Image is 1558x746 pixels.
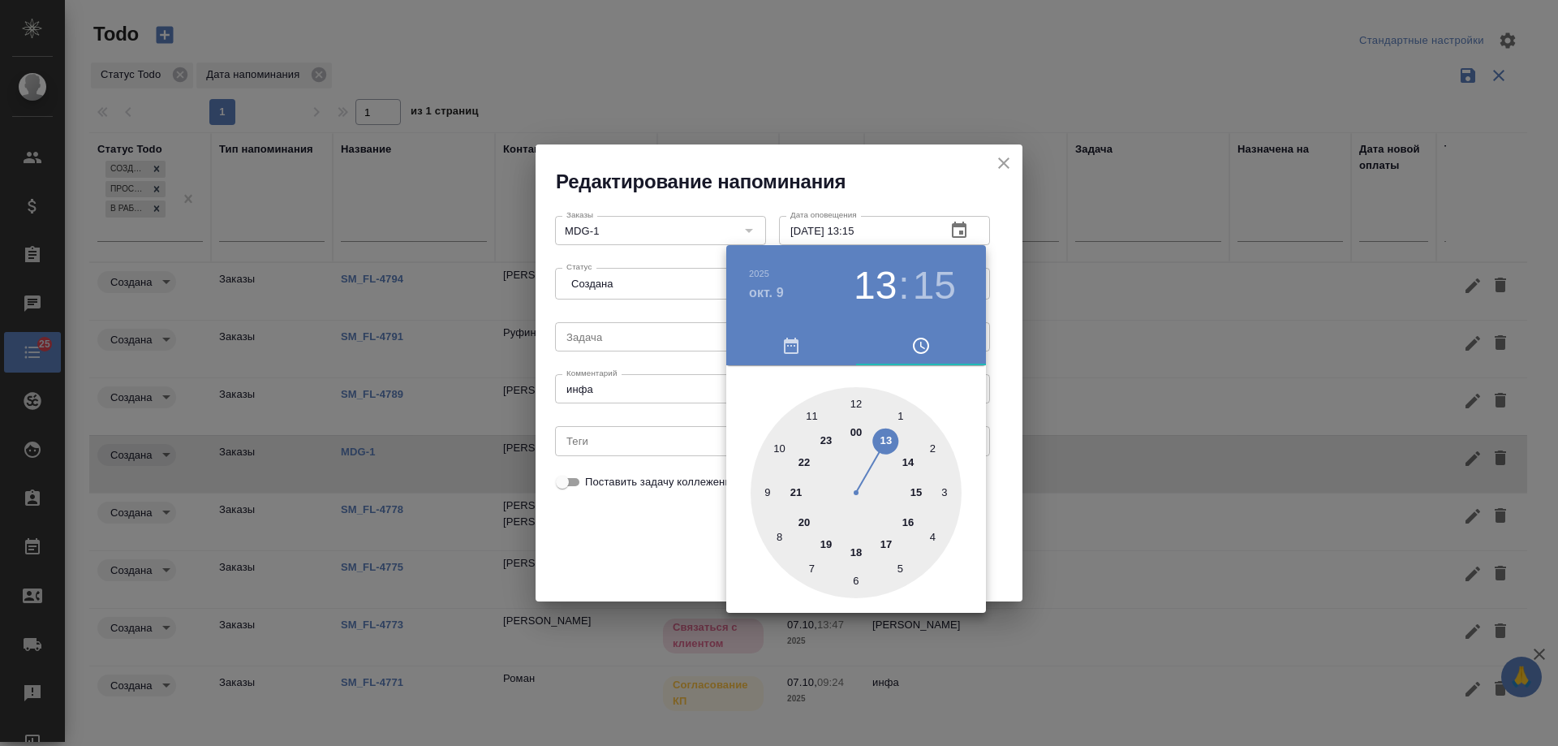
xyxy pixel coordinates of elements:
[898,263,909,308] h3: :
[854,263,897,308] button: 13
[749,283,784,303] button: окт. 9
[913,263,956,308] button: 15
[749,269,769,278] button: 2025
